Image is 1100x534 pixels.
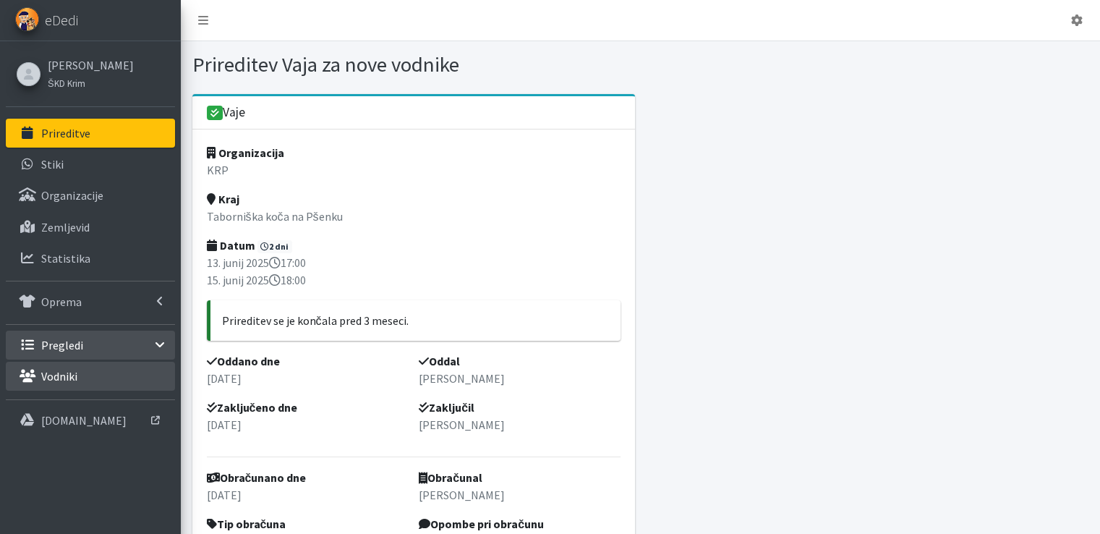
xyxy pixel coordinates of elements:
span: eDedi [45,9,78,31]
strong: Obračunal [419,470,482,485]
p: Oprema [41,294,82,309]
a: Pregledi [6,331,175,360]
a: Statistika [6,244,175,273]
p: 13. junij 2025 17:00 15. junij 2025 18:00 [207,254,621,289]
p: [PERSON_NAME] [419,486,621,504]
h1: Prireditev Vaja za nove vodnike [192,52,636,77]
p: Zemljevid [41,220,90,234]
a: Vodniki [6,362,175,391]
a: Oprema [6,287,175,316]
a: [DOMAIN_NAME] [6,406,175,435]
strong: Kraj [207,192,239,206]
p: Taborniška koča na Pšenku [207,208,621,225]
h3: Vaje [207,105,246,121]
a: Organizacije [6,181,175,210]
p: Vodniki [41,369,77,383]
p: [PERSON_NAME] [419,416,621,433]
p: [DOMAIN_NAME] [41,413,127,428]
p: Statistika [41,251,90,266]
strong: Obračunano dne [207,470,307,485]
p: Prireditev se je končala pred 3 meseci. [222,312,610,329]
p: [PERSON_NAME] [419,370,621,387]
strong: Datum [207,238,255,253]
p: [DATE] [207,486,409,504]
a: Stiki [6,150,175,179]
a: Zemljevid [6,213,175,242]
p: KRP [207,161,621,179]
p: Prireditve [41,126,90,140]
strong: Tip obračuna [207,517,286,531]
p: Organizacije [41,188,103,203]
a: Prireditve [6,119,175,148]
strong: Zaključeno dne [207,400,298,415]
strong: Oddal [419,354,460,368]
strong: Organizacija [207,145,284,160]
strong: Opombe pri obračunu [419,517,544,531]
strong: Oddano dne [207,354,280,368]
a: [PERSON_NAME] [48,56,134,74]
p: Pregledi [41,338,83,352]
strong: Zaključil [419,400,474,415]
small: ŠKD Krim [48,77,85,89]
img: eDedi [15,7,39,31]
p: Stiki [41,157,64,171]
a: ŠKD Krim [48,74,134,91]
p: [DATE] [207,370,409,387]
span: 2 dni [257,240,293,253]
p: [DATE] [207,416,409,433]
